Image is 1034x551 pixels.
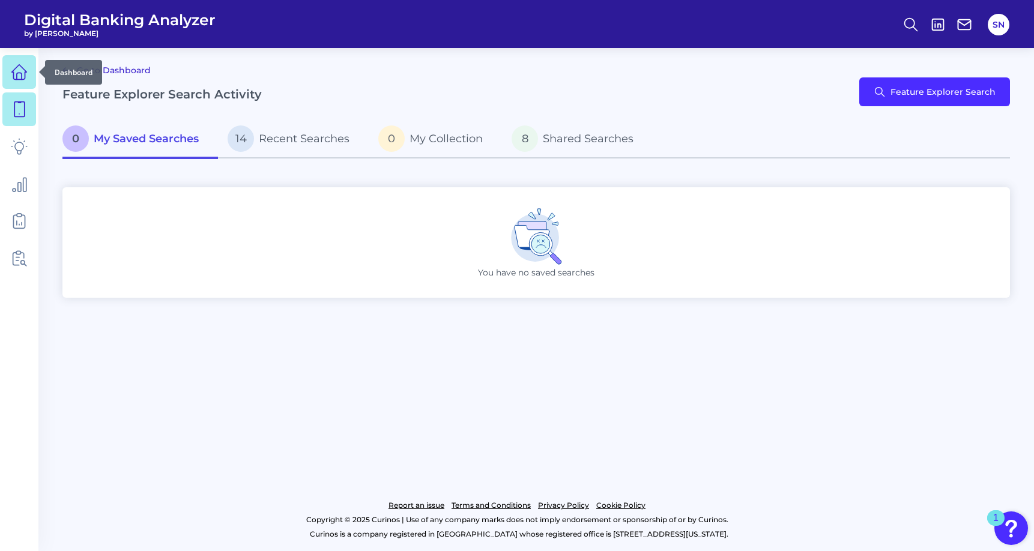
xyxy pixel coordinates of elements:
button: Open Resource Center, 1 new notification [994,511,1028,545]
span: My Collection [410,132,483,145]
a: Cookie Policy [596,498,645,513]
a: Terms and Conditions [452,498,531,513]
p: Copyright © 2025 Curinos | Use of any company marks does not imply endorsement or sponsorship of ... [59,513,975,527]
div: 1 [993,518,999,534]
div: You have no saved searches [62,187,1010,298]
div: Dashboard [45,60,102,85]
a: Go to Dashboard [62,63,151,77]
a: 0My Collection [369,121,502,159]
span: 0 [378,125,405,152]
button: SN [988,14,1009,35]
span: Feature Explorer Search [890,87,996,97]
a: 0My Saved Searches [62,121,218,159]
button: Feature Explorer Search [859,77,1010,106]
span: by [PERSON_NAME] [24,29,216,38]
span: Digital Banking Analyzer [24,11,216,29]
h2: Feature Explorer Search Activity [62,87,262,101]
a: Privacy Policy [538,498,589,513]
a: 8Shared Searches [502,121,653,159]
a: Report an issue [389,498,444,513]
span: 14 [228,125,254,152]
span: Shared Searches [543,132,633,145]
a: 14Recent Searches [218,121,369,159]
p: Curinos is a company registered in [GEOGRAPHIC_DATA] whose registered office is [STREET_ADDRESS][... [62,527,975,541]
span: 8 [512,125,538,152]
span: My Saved Searches [94,132,199,145]
span: 0 [62,125,89,152]
span: Recent Searches [259,132,349,145]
